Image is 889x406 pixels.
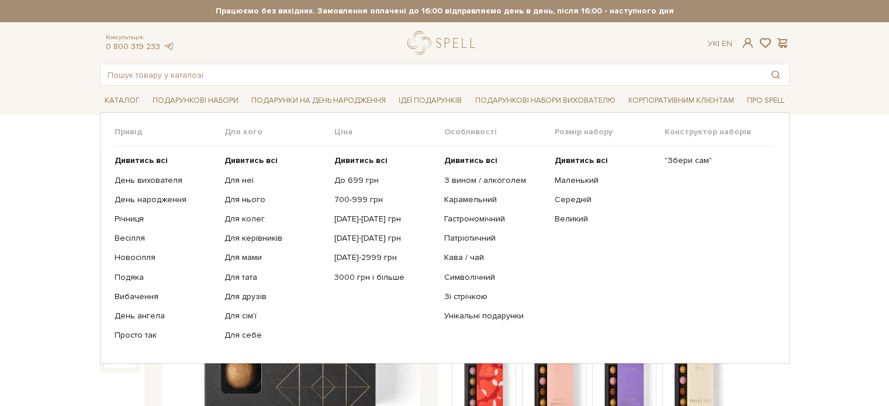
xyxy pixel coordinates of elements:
[115,292,216,302] a: Вибачення
[394,92,466,110] a: Ідеї подарунків
[444,214,545,224] a: Гастрономічний
[555,195,656,205] a: Середній
[334,195,435,205] a: 700-999 грн
[115,175,216,186] a: День вихователя
[224,175,326,186] a: Для неї
[444,272,545,283] a: Символічний
[444,195,545,205] a: Карамельний
[555,155,608,165] b: Дивитись всі
[115,214,216,224] a: Річниця
[444,311,545,321] a: Унікальні подарунки
[722,39,732,48] a: En
[718,39,719,48] span: |
[100,112,790,364] div: Каталог
[762,64,789,85] button: Пошук товару у каталозі
[115,233,216,244] a: Весілля
[334,214,435,224] a: [DATE]-[DATE] грн
[115,311,216,321] a: День ангела
[224,214,326,224] a: Для колег
[334,175,435,186] a: До 699 грн
[334,233,435,244] a: [DATE]-[DATE] грн
[444,252,545,263] a: Кава / чай
[100,92,144,110] a: Каталог
[471,91,620,110] a: Подарункові набори вихователю
[407,31,480,55] a: logo
[115,155,216,166] a: Дивитись всі
[334,272,435,283] a: 3000 грн і більше
[115,155,168,165] b: Дивитись всі
[555,127,665,137] span: Розмір набору
[106,34,175,41] span: Консультація:
[665,155,766,166] a: "Збери сам"
[115,272,216,283] a: Подяка
[224,155,278,165] b: Дивитись всі
[224,195,326,205] a: Для нього
[665,127,774,137] span: Конструктор наборів
[106,41,160,51] a: 0 800 319 233
[115,195,216,205] a: День народження
[444,233,545,244] a: Патріотичний
[224,292,326,302] a: Для друзів
[555,214,656,224] a: Великий
[444,175,545,186] a: З вином / алкоголем
[224,155,326,166] a: Дивитись всі
[224,272,326,283] a: Для тата
[334,252,435,263] a: [DATE]-2999 грн
[624,91,739,110] a: Корпоративним клієнтам
[708,39,732,49] div: Ук
[224,233,326,244] a: Для керівників
[247,92,390,110] a: Подарунки на День народження
[101,64,762,85] input: Пошук товару у каталозі
[148,92,243,110] a: Подарункові набори
[334,155,435,166] a: Дивитись всі
[334,155,388,165] b: Дивитись всі
[163,41,175,51] a: telegram
[555,155,656,166] a: Дивитись всі
[444,155,545,166] a: Дивитись всі
[224,127,334,137] span: Для кого
[444,127,554,137] span: Особливості
[224,252,326,263] a: Для мами
[224,311,326,321] a: Для сім'ї
[115,127,224,137] span: Привід
[224,330,326,341] a: Для себе
[115,330,216,341] a: Просто так
[742,92,789,110] a: Про Spell
[444,155,497,165] b: Дивитись всі
[444,292,545,302] a: Зі стрічкою
[115,252,216,263] a: Новосілля
[334,127,444,137] span: Ціна
[555,175,656,186] a: Маленький
[100,6,790,16] strong: Працюємо без вихідних. Замовлення оплачені до 16:00 відправляємо день в день, після 16:00 - насту...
